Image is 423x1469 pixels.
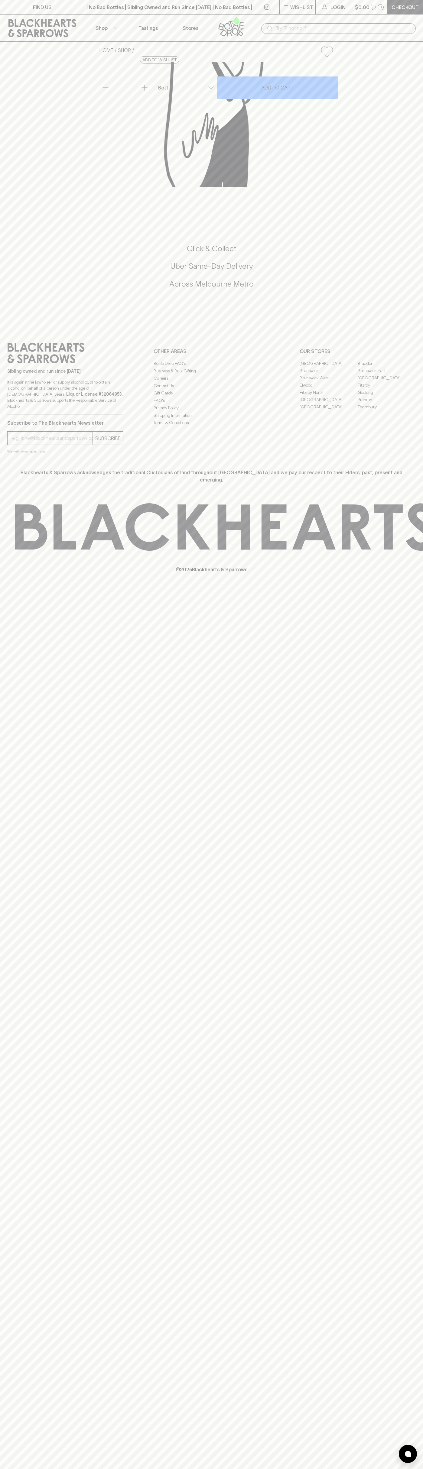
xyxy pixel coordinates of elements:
[158,84,173,91] p: Bottle
[154,397,270,404] a: FAQ's
[300,348,416,355] p: OUR STORES
[7,219,416,321] div: Call to action block
[96,24,108,32] p: Shop
[138,24,158,32] p: Tastings
[358,381,416,389] a: Fitzroy
[95,435,121,442] p: SUBSCRIBE
[66,392,122,397] strong: Liquor License #32064953
[358,360,416,367] a: Braddon
[12,433,93,443] input: e.g. jane@blackheartsandsparrows.com.au
[300,389,358,396] a: Fitzroy North
[156,82,216,94] div: Bottle
[93,432,123,445] button: SUBSCRIBE
[154,412,270,419] a: Shipping Information
[154,348,270,355] p: OTHER AREAS
[300,374,358,381] a: Brunswick West
[7,368,123,374] p: Sibling owned and run since [DATE]
[379,5,382,9] p: 0
[319,44,335,60] button: Add to wishlist
[392,4,419,11] p: Checkout
[169,15,212,41] a: Stores
[276,24,411,33] input: Try "Pinot noir"
[7,419,123,426] p: Subscribe to The Blackhearts Newsletter
[154,419,270,426] a: Terms & Conditions
[99,47,113,53] a: HOME
[330,4,346,11] p: Login
[300,367,358,374] a: Brunswick
[154,360,270,367] a: Bottle Drop FAQ's
[85,15,127,41] button: Shop
[154,382,270,389] a: Contact Us
[300,381,358,389] a: Elwood
[358,396,416,403] a: Prahran
[118,47,131,53] a: SHOP
[7,261,416,271] h5: Uber Same-Day Delivery
[358,367,416,374] a: Brunswick East
[405,1451,411,1457] img: bubble-icon
[300,360,358,367] a: [GEOGRAPHIC_DATA]
[127,15,169,41] a: Tastings
[154,390,270,397] a: Gift Cards
[7,279,416,289] h5: Across Melbourne Metro
[358,374,416,381] a: [GEOGRAPHIC_DATA]
[154,367,270,375] a: Business & Bulk Gifting
[7,448,123,454] p: We will never spam you
[290,4,313,11] p: Wishlist
[358,403,416,410] a: Thornbury
[33,4,52,11] p: FIND US
[300,396,358,403] a: [GEOGRAPHIC_DATA]
[154,404,270,412] a: Privacy Policy
[217,76,338,99] button: ADD TO CART
[300,403,358,410] a: [GEOGRAPHIC_DATA]
[358,389,416,396] a: Geelong
[261,84,294,91] p: ADD TO CART
[355,4,369,11] p: $0.00
[154,375,270,382] a: Careers
[183,24,198,32] p: Stores
[12,469,411,483] p: Blackhearts & Sparrows acknowledges the traditional Custodians of land throughout [GEOGRAPHIC_DAT...
[7,244,416,254] h5: Click & Collect
[7,379,123,409] p: It is against the law to sell or supply alcohol to, or to obtain alcohol on behalf of a person un...
[140,56,179,63] button: Add to wishlist
[95,62,338,187] img: Moo Brew Tassie Lager 375ml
